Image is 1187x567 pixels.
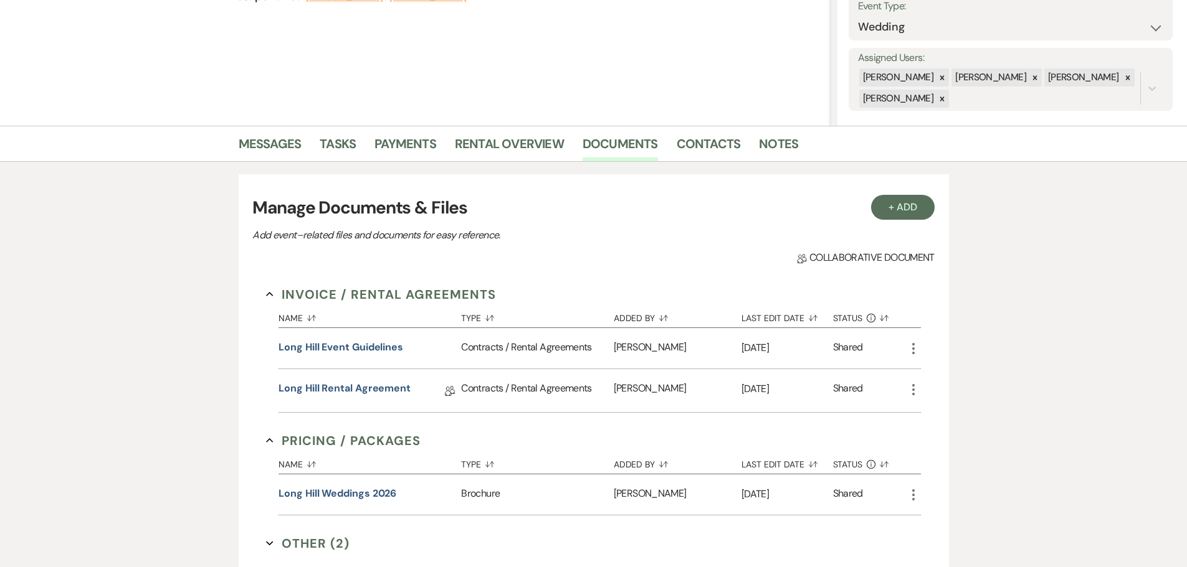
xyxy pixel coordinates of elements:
label: Assigned Users: [858,49,1163,67]
a: Notes [759,134,798,161]
div: [PERSON_NAME] [1044,68,1121,87]
a: Contacts [677,134,741,161]
div: Shared [833,381,863,400]
div: [PERSON_NAME] [859,90,936,108]
a: Documents [583,134,658,161]
div: Contracts / Rental Agreements [461,328,613,368]
div: [PERSON_NAME] [614,369,741,412]
button: + Add [871,195,935,220]
button: Last Edit Date [741,304,833,327]
button: Name [279,304,461,327]
div: [PERSON_NAME] [614,328,741,368]
button: Other (2) [266,534,350,553]
span: Collaborative document [797,250,934,265]
a: Messages [239,134,302,161]
button: Invoice / Rental Agreements [266,285,496,304]
p: [DATE] [741,486,833,502]
button: Type [461,304,613,327]
a: Rental Overview [455,134,564,161]
button: Long Hill Event Guidelines [279,340,403,355]
button: Long Hill Weddings 2026 [279,486,396,501]
button: Status [833,450,906,474]
div: Shared [833,340,863,357]
button: Name [279,450,461,474]
button: Added By [614,304,741,327]
a: Payments [374,134,436,161]
h3: Manage Documents & Files [252,195,934,221]
button: Status [833,304,906,327]
span: Status [833,460,863,469]
a: Long Hill Rental Agreement [279,381,411,400]
div: [PERSON_NAME] [951,68,1028,87]
button: Last Edit Date [741,450,833,474]
div: [PERSON_NAME] [859,68,936,87]
div: Brochure [461,474,613,515]
button: Pricing / Packages [266,431,421,450]
button: Type [461,450,613,474]
p: [DATE] [741,340,833,356]
div: Contracts / Rental Agreements [461,369,613,412]
span: Status [833,314,863,322]
div: Shared [833,486,863,503]
p: Add event–related files and documents for easy reference. [252,227,689,243]
p: [DATE] [741,381,833,397]
button: Added By [614,450,741,474]
a: Tasks [320,134,356,161]
div: [PERSON_NAME] [614,474,741,515]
